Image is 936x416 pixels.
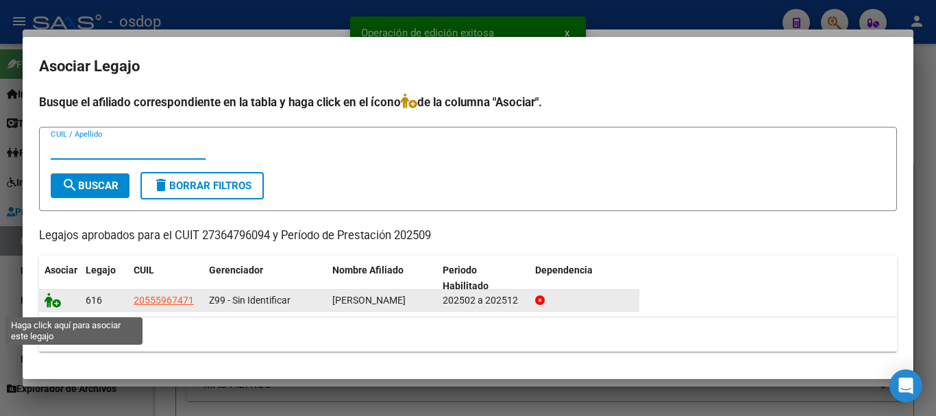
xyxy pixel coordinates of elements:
[332,295,406,306] span: TABORDA BENEGAS MATEO
[209,265,263,276] span: Gerenciador
[80,256,128,301] datatable-header-cell: Legajo
[443,293,524,308] div: 202502 a 202512
[39,228,897,245] p: Legajos aprobados para el CUIT 27364796094 y Período de Prestación 202509
[51,173,130,198] button: Buscar
[39,53,897,79] h2: Asociar Legajo
[45,265,77,276] span: Asociar
[39,93,897,111] h4: Busque el afiliado correspondiente en la tabla y haga click en el ícono de la columna "Asociar".
[889,369,922,402] div: Open Intercom Messenger
[128,256,204,301] datatable-header-cell: CUIL
[62,180,119,192] span: Buscar
[134,265,154,276] span: CUIL
[443,265,489,291] span: Periodo Habilitado
[327,256,437,301] datatable-header-cell: Nombre Afiliado
[134,295,194,306] span: 20555967471
[437,256,530,301] datatable-header-cell: Periodo Habilitado
[209,295,291,306] span: Z99 - Sin Identificar
[62,177,78,193] mat-icon: search
[39,256,80,301] datatable-header-cell: Asociar
[332,265,404,276] span: Nombre Afiliado
[39,317,897,352] div: 1 registros
[153,177,169,193] mat-icon: delete
[530,256,640,301] datatable-header-cell: Dependencia
[86,295,102,306] span: 616
[140,172,264,199] button: Borrar Filtros
[535,265,593,276] span: Dependencia
[153,180,251,192] span: Borrar Filtros
[86,265,116,276] span: Legajo
[204,256,327,301] datatable-header-cell: Gerenciador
